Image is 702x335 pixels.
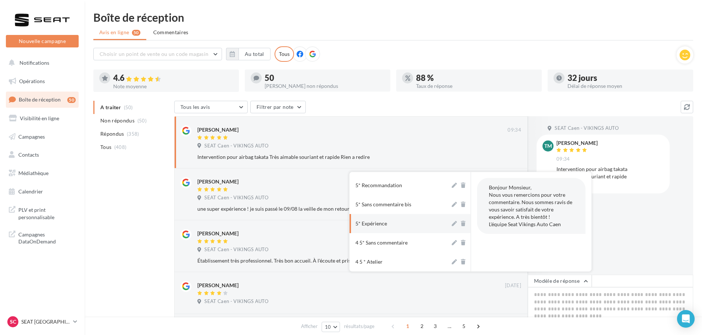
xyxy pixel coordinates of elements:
a: Contacts [4,147,80,163]
div: 5* Recommandation [355,182,402,189]
div: [PERSON_NAME] [197,126,239,133]
p: SEAT [GEOGRAPHIC_DATA] [21,318,70,325]
span: Campagnes DataOnDemand [18,229,76,245]
a: Boîte de réception50 [4,92,80,107]
a: Campagnes [4,129,80,145]
span: Opérations [19,78,45,84]
div: Tous [275,46,294,62]
span: Calendrier [18,188,43,195]
div: [PERSON_NAME] [197,178,239,185]
div: 4 5 * Atelier [355,258,383,265]
div: Taux de réponse [416,83,536,89]
div: 5* Expérience [355,220,387,227]
span: TM [544,142,552,150]
div: Note moyenne [113,84,233,89]
div: [PERSON_NAME] non répondus [265,83,384,89]
div: [PERSON_NAME] [197,230,239,237]
a: Campagnes DataOnDemand [4,227,80,248]
span: SEAT Caen - VIKINGS AUTO [204,298,268,305]
button: 5* Sans commentaire bis [350,195,450,214]
button: Au total [226,48,271,60]
button: 4 5 * Atelier [350,252,450,271]
div: Établissement très professionnel. Très bon accueil. À l'écoute et prise en charge rapide. Je le c... [197,257,473,264]
span: Afficher [301,323,318,330]
div: 50 [265,74,384,82]
button: Nouvelle campagne [6,35,79,47]
div: 5* Sans commentaire bis [355,201,411,208]
span: Commentaires [153,29,189,36]
a: Médiathèque [4,165,80,181]
button: Au total [239,48,271,60]
a: Visibilité en ligne [4,111,80,126]
span: (408) [114,144,127,150]
div: 4.6 [113,74,233,82]
div: [PERSON_NAME] [197,282,239,289]
span: Bonjour Monsieur, Nous vous remercions pour votre commentaire. Nous sommes ravis de vous savoir s... [489,184,572,227]
div: 50 [67,97,76,103]
button: Choisir un point de vente ou un code magasin [93,48,222,60]
a: Calendrier [4,184,80,199]
span: Notifications [19,60,49,66]
span: Non répondus [100,117,135,124]
button: Notifications [4,55,77,71]
div: Boîte de réception [93,12,693,23]
div: Délai de réponse moyen [567,83,687,89]
div: Intervention pour airbag takata Très aimable souriant et rapide Rien a redire [197,153,473,161]
span: PLV et print personnalisable [18,205,76,221]
span: 09:34 [556,156,570,163]
span: (50) [137,118,147,124]
span: résultats/page [344,323,375,330]
span: SEAT Caen - VIKINGS AUTO [555,125,619,132]
span: Contacts [18,152,39,158]
span: SEAT Caen - VIKINGS AUTO [204,143,268,149]
span: 3 [429,320,441,332]
div: 4 5* Sans commentaire [355,239,408,246]
button: 5* Recommandation [350,176,450,195]
button: Tous les avis [174,101,248,113]
span: [DATE] [505,282,521,289]
span: 5 [458,320,470,332]
div: Intervention pour airbag takata Très aimable souriant et rapide Rien a redire [556,165,664,188]
span: Répondus [100,130,124,138]
button: Filtrer par note [250,101,306,113]
button: Modèle de réponse [528,275,592,287]
button: 10 [322,322,340,332]
span: (358) [127,131,139,137]
div: Open Intercom Messenger [677,310,695,328]
button: 5* Expérience [350,214,450,233]
div: 88 % [416,74,536,82]
a: Opérations [4,74,80,89]
a: PLV et print personnalisable [4,202,80,224]
span: 10 [325,324,331,330]
a: SC SEAT [GEOGRAPHIC_DATA] [6,315,79,329]
span: 1 [402,320,413,332]
span: Tous les avis [180,104,210,110]
span: Visibilité en ligne [20,115,59,121]
span: 09:34 [508,127,521,133]
div: [PERSON_NAME] [556,140,598,146]
span: SEAT Caen - VIKINGS AUTO [204,246,268,253]
span: SEAT Caen - VIKINGS AUTO [204,195,268,201]
span: Choisir un point de vente ou un code magasin [100,51,208,57]
div: 32 jours [567,74,687,82]
button: 4 5* Sans commentaire [350,233,450,252]
span: Médiathèque [18,170,49,176]
span: Boîte de réception [19,96,61,103]
span: Campagnes [18,133,45,139]
span: ... [444,320,455,332]
span: SC [10,318,16,325]
span: 2 [416,320,428,332]
span: Tous [100,143,111,151]
div: une super expérience ! je suis passé le 09/08 la veille de mon retour pour une crevaison La prise... [197,205,473,213]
